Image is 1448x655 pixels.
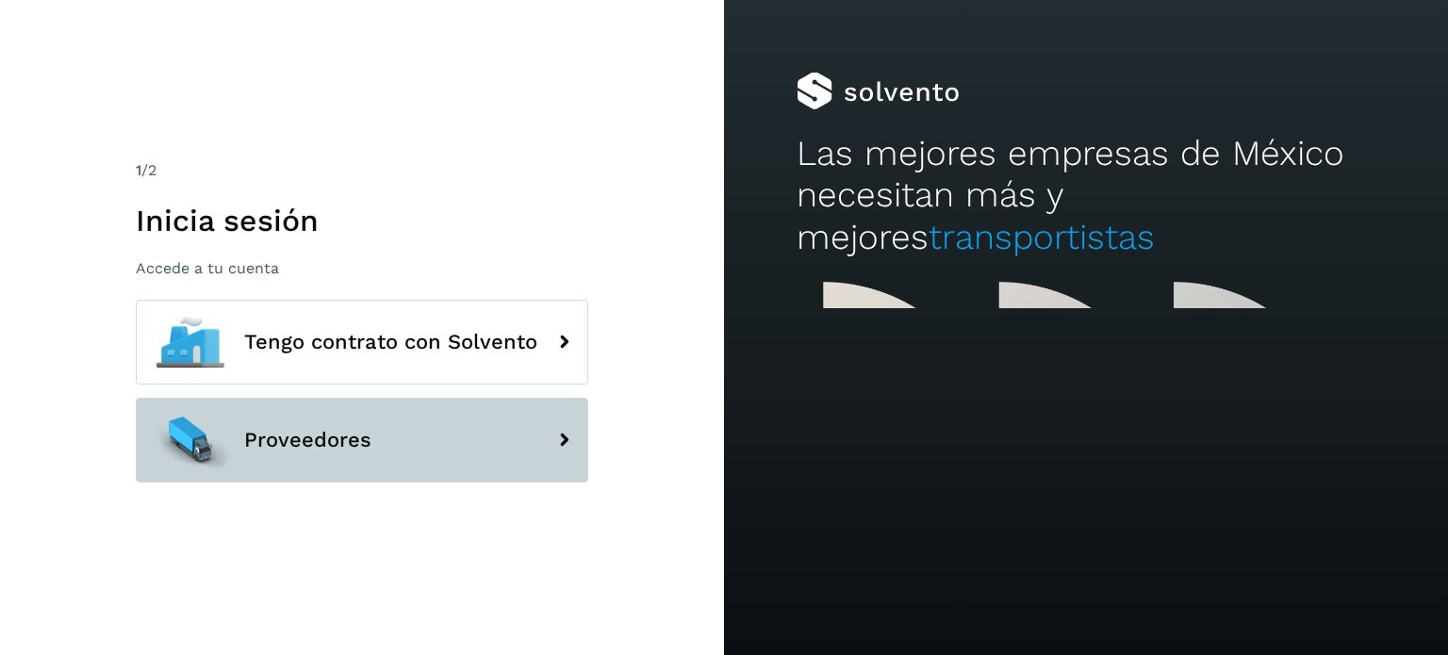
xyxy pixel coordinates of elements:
[136,398,588,483] button: Proveedores
[244,429,371,451] span: Proveedores
[136,203,588,238] h1: Inicia sesión
[136,300,588,385] button: Tengo contrato con Solvento
[929,217,1155,257] span: transportistas
[136,161,141,179] span: 1
[797,133,1375,258] h2: Las mejores empresas de México necesitan más y mejores
[244,331,537,353] span: Tengo contrato con Solvento
[136,259,588,277] p: Accede a tu cuenta
[136,159,588,182] div: /2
